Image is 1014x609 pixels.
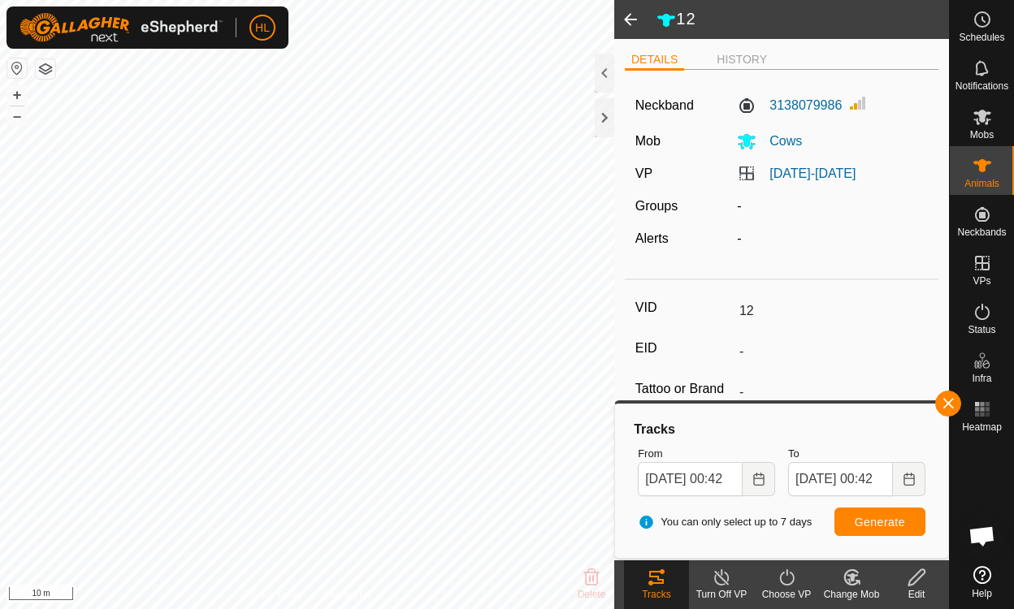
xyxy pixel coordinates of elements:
h2: 12 [656,9,949,30]
span: HL [255,19,270,37]
div: Choose VP [754,587,819,602]
div: Change Mob [819,587,884,602]
label: To [788,446,925,462]
label: VP [635,166,652,180]
span: Neckbands [957,227,1006,237]
span: Notifications [955,81,1008,91]
button: Reset Map [7,58,27,78]
label: 3138079986 [737,96,842,115]
span: Schedules [959,32,1004,42]
button: Choose Date [743,462,775,496]
button: – [7,106,27,126]
span: Generate [855,516,905,529]
span: You can only select up to 7 days [638,514,812,530]
li: DETAILS [625,51,684,71]
label: Mob [635,134,661,148]
div: Edit [884,587,949,602]
a: Help [950,559,1014,605]
button: Choose Date [893,462,925,496]
div: - [730,229,934,248]
span: Status [968,325,995,335]
label: Neckband [635,96,694,115]
label: Alerts [635,231,669,245]
label: EID [635,338,733,359]
a: Contact Us [323,588,371,603]
label: VID [635,297,733,318]
span: Cows [756,134,802,148]
span: Mobs [970,130,994,140]
span: Infra [972,374,991,383]
button: Map Layers [36,59,55,79]
span: Heatmap [962,422,1002,432]
li: HISTORY [710,51,773,68]
div: - [730,197,934,216]
span: Help [972,589,992,598]
span: VPs [973,276,990,286]
label: Groups [635,199,678,213]
button: Generate [834,508,925,536]
button: + [7,85,27,105]
a: Privacy Policy [243,588,304,603]
div: Tracks [624,587,689,602]
label: From [638,446,775,462]
div: Turn Off VP [689,587,754,602]
a: Open chat [958,512,1007,560]
img: Signal strength [848,93,868,113]
a: [DATE]-[DATE] [769,166,856,180]
span: Animals [964,179,999,188]
label: Tattoo or Brand [635,378,733,400]
img: Gallagher Logo [19,13,223,42]
div: Tracks [631,420,932,439]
